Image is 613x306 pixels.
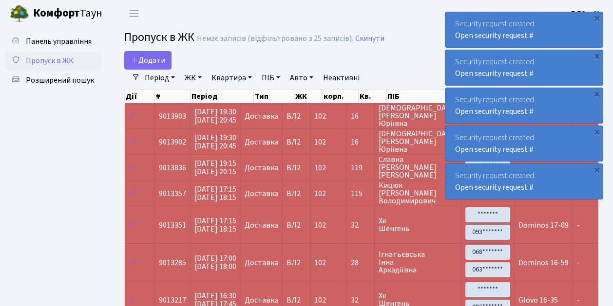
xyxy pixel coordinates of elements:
[379,251,457,274] span: Ігнатьєвська Інна Аркадіївна
[314,162,326,173] span: 102
[33,5,80,21] b: Комфорт
[159,257,186,268] span: 9013285
[351,296,370,304] span: 32
[455,30,534,41] a: Open security request #
[245,259,278,267] span: Доставка
[131,55,165,66] span: Додати
[351,259,370,267] span: 28
[10,4,29,23] img: logo.png
[33,5,102,22] span: Таун
[208,70,256,86] a: Квартира
[592,89,602,99] div: ×
[379,217,457,233] span: Хе Шенгень
[351,112,370,120] span: 16
[159,111,186,122] span: 9013903
[314,220,326,231] span: 102
[194,216,236,234] span: [DATE] 17:15 [DATE] 18:15
[592,127,602,137] div: ×
[245,296,278,304] span: Доставка
[194,107,236,126] span: [DATE] 19:30 [DATE] 20:45
[319,70,364,86] a: Неактивні
[379,104,457,127] span: [DEMOGRAPHIC_DATA] [PERSON_NAME] Юріївна
[5,71,102,90] a: Розширений пошук
[245,112,278,120] span: Доставка
[577,295,580,306] span: -
[286,70,317,86] a: Авто
[194,158,236,177] span: [DATE] 19:15 [DATE] 20:15
[592,165,602,175] div: ×
[287,164,306,172] span: ВЛ2
[323,90,359,103] th: корп.
[592,51,602,61] div: ×
[287,138,306,146] span: ВЛ2
[197,34,353,43] div: Немає записів (відфільтровано з 25 записів).
[159,188,186,199] span: 9013357
[445,126,603,161] div: Security request created
[287,259,306,267] span: ВЛ2
[351,221,370,229] span: 32
[577,220,580,231] span: -
[379,130,457,153] span: [DEMOGRAPHIC_DATA] [PERSON_NAME] Юріївна
[124,29,194,46] span: Пропуск в ЖК
[445,12,603,47] div: Security request created
[314,257,326,268] span: 102
[294,90,323,103] th: ЖК
[379,181,457,205] span: Кицюк [PERSON_NAME] Володимирович
[351,138,370,146] span: 16
[155,90,191,103] th: #
[159,295,186,306] span: 9013217
[287,190,306,198] span: ВЛ2
[141,70,179,86] a: Період
[518,295,558,306] span: Glovo 16-35
[518,257,569,268] span: Dominos 16-59
[258,70,284,86] a: ПІБ
[314,188,326,199] span: 102
[355,34,384,43] a: Скинути
[455,106,534,117] a: Open security request #
[194,253,236,272] span: [DATE] 17:00 [DATE] 18:00
[314,137,326,147] span: 102
[125,90,155,103] th: Дії
[314,295,326,306] span: 102
[159,220,186,231] span: 9013351
[287,221,306,229] span: ВЛ2
[571,8,601,19] a: ВЛ2 -. К.
[287,112,306,120] span: ВЛ2
[445,88,603,123] div: Security request created
[518,220,569,231] span: Dominos 17-09
[314,111,326,122] span: 102
[455,182,534,193] a: Open security request #
[386,90,457,103] th: ПІБ
[124,51,172,70] a: Додати
[159,162,186,173] span: 9013836
[351,190,370,198] span: 115
[5,32,102,51] a: Панель управління
[577,257,580,268] span: -
[455,68,534,79] a: Open security request #
[379,156,457,179] span: Славна [PERSON_NAME] [PERSON_NAME]
[445,50,603,85] div: Security request created
[26,36,92,47] span: Панель управління
[5,51,102,71] a: Пропуск в ЖК
[254,90,294,103] th: Тип
[245,138,278,146] span: Доставка
[194,184,236,203] span: [DATE] 17:15 [DATE] 18:15
[26,55,74,66] span: Пропуск в ЖК
[191,90,254,103] th: Період
[26,75,94,86] span: Розширений пошук
[455,144,534,155] a: Open security request #
[159,137,186,147] span: 9013902
[181,70,206,86] a: ЖК
[592,13,602,23] div: ×
[122,5,146,21] button: Переключити навігацію
[194,132,236,151] span: [DATE] 19:30 [DATE] 20:45
[245,190,278,198] span: Доставка
[245,221,278,229] span: Доставка
[351,164,370,172] span: 119
[359,90,386,103] th: Кв.
[445,164,603,199] div: Security request created
[245,164,278,172] span: Доставка
[287,296,306,304] span: ВЛ2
